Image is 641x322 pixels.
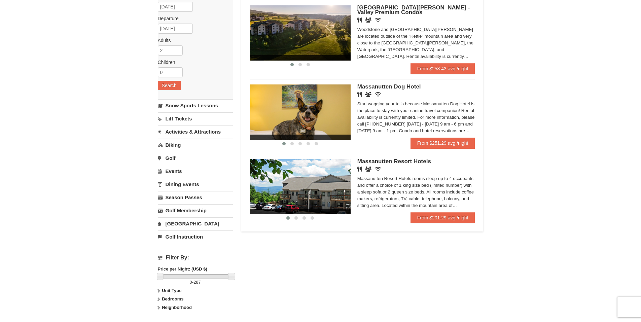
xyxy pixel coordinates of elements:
[411,212,475,223] a: From $201.29 avg /night
[158,178,233,190] a: Dining Events
[357,92,362,97] i: Restaurant
[375,17,381,23] i: Wireless Internet (free)
[411,63,475,74] a: From $258.43 avg /night
[162,288,181,293] strong: Unit Type
[158,266,207,272] strong: Price per Night: (USD $)
[365,17,371,23] i: Banquet Facilities
[158,152,233,164] a: Golf
[357,83,421,90] span: Massanutten Dog Hotel
[411,138,475,148] a: From $251.29 avg /night
[158,139,233,151] a: Biking
[357,101,475,134] div: Start wagging your tails because Massanutten Dog Hotel is the place to stay with your canine trav...
[158,191,233,204] a: Season Passes
[158,37,228,44] label: Adults
[158,15,228,22] label: Departure
[158,126,233,138] a: Activities & Attractions
[357,4,470,15] span: [GEOGRAPHIC_DATA][PERSON_NAME] - Valley Premium Condos
[375,92,381,97] i: Wireless Internet (free)
[357,175,475,209] div: Massanutten Resort Hotels rooms sleep up to 4 occupants and offer a choice of 1 king size bed (li...
[158,255,233,261] h4: Filter By:
[158,99,233,112] a: Snow Sports Lessons
[357,17,362,23] i: Restaurant
[158,230,233,243] a: Golf Instruction
[365,167,371,172] i: Banquet Facilities
[158,217,233,230] a: [GEOGRAPHIC_DATA]
[162,296,183,301] strong: Bedrooms
[158,279,233,286] label: -
[158,59,228,66] label: Children
[158,112,233,125] a: Lift Tickets
[190,280,192,285] span: 0
[158,204,233,217] a: Golf Membership
[193,280,201,285] span: 287
[375,167,381,172] i: Wireless Internet (free)
[162,305,192,310] strong: Neighborhood
[357,158,431,165] span: Massanutten Resort Hotels
[158,81,181,90] button: Search
[357,26,475,60] div: Woodstone and [GEOGRAPHIC_DATA][PERSON_NAME] are located outside of the "Kettle" mountain area an...
[158,165,233,177] a: Events
[357,167,362,172] i: Restaurant
[365,92,371,97] i: Banquet Facilities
